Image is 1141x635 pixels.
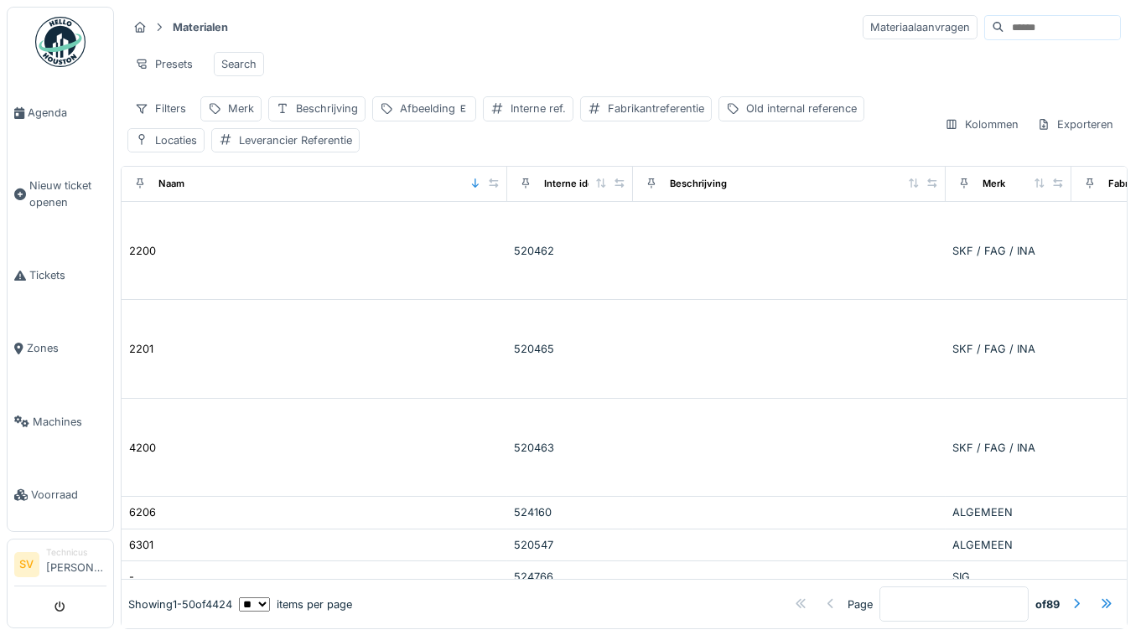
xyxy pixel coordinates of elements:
strong: of 89 [1035,596,1060,612]
div: Beschrijving [296,101,358,116]
li: [PERSON_NAME] [46,546,106,582]
div: Page [848,596,873,612]
div: Old internal reference [746,101,857,116]
div: Locaties [155,132,197,148]
div: Naam [158,177,184,191]
div: Merk [983,177,1005,191]
div: SKF / FAG / INA [952,440,1065,456]
div: Showing 1 - 50 of 4424 [128,596,232,612]
a: SV Technicus[PERSON_NAME] [14,546,106,586]
div: SKF / FAG / INA [952,341,1065,357]
div: Kolommen [937,112,1026,137]
a: Zones [8,312,113,385]
a: Voorraad [8,458,113,531]
div: Fabrikantreferentie [608,101,704,116]
div: Exporteren [1029,112,1121,137]
div: ALGEMEEN [952,538,1065,554]
strong: Materialen [166,19,235,35]
div: 2201 [129,341,153,357]
div: Interne ref. [511,101,566,116]
div: Materiaalaanvragen [863,15,978,39]
div: 520465 [514,341,626,357]
div: Filters [127,96,194,121]
a: Agenda [8,76,113,149]
div: 2200 [129,243,156,259]
img: Badge_color-CXgf-gQk.svg [35,17,86,67]
div: 520462 [514,243,626,259]
div: Beschrijving [670,177,727,191]
div: Search [221,56,257,72]
div: 6206 [129,538,156,554]
span: Zones [27,340,106,356]
span: Machines [33,414,106,430]
span: Agenda [28,105,106,121]
div: items per page [239,596,352,612]
li: SV [14,552,39,577]
div: Interne identificator [544,177,635,191]
span: Tickets [29,267,106,283]
div: Presets [127,52,200,76]
div: Merk [228,101,254,116]
span: Nieuw ticket openen [29,178,106,209]
a: Machines [8,385,113,458]
a: Tickets [8,239,113,312]
div: Technicus [46,546,106,559]
span: Voorraad [31,487,106,503]
div: 4200 [129,440,156,456]
div: Afbeelding [400,101,469,116]
div: 524160 [514,538,626,554]
div: 520463 [514,440,626,456]
a: Nieuw ticket openen [8,149,113,239]
div: SKF / FAG / INA [952,243,1065,259]
div: Leverancier Referentie [239,132,352,148]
